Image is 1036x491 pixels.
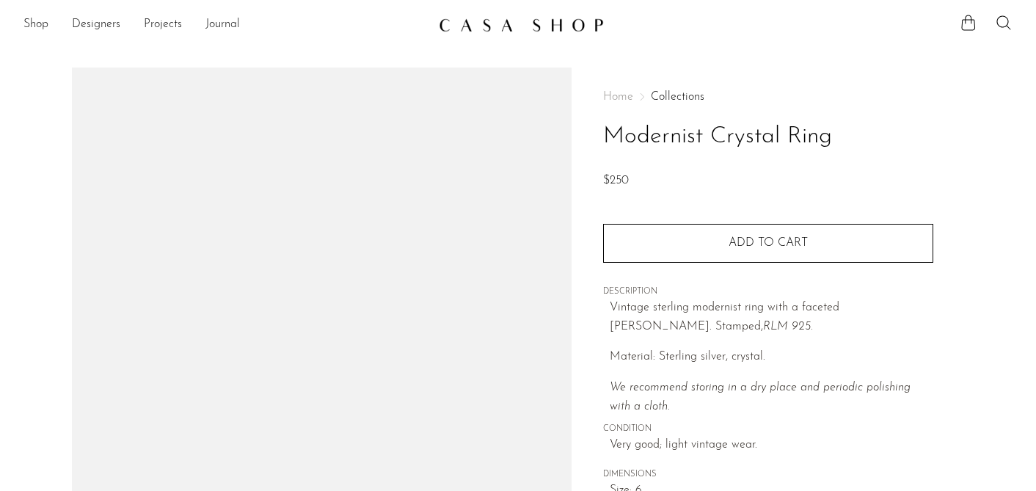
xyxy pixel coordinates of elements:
[23,12,427,37] nav: Desktop navigation
[603,468,933,481] span: DIMENSIONS
[603,175,629,186] span: $250
[610,299,933,336] p: Vintage sterling modernist ring with a faceted [PERSON_NAME]. Stamped,
[23,12,427,37] ul: NEW HEADER MENU
[610,436,933,455] span: Very good; light vintage wear.
[603,423,933,436] span: CONDITION
[603,91,933,103] nav: Breadcrumbs
[23,15,48,34] a: Shop
[763,321,813,332] em: RLM 925.
[729,237,808,249] span: Add to cart
[651,91,704,103] a: Collections
[603,118,933,156] h1: Modernist Crystal Ring
[603,224,933,262] button: Add to cart
[610,348,933,367] p: Material: Sterling silver, crystal.
[610,382,911,412] i: We recommend storing in a dry place and periodic polishing with a cloth.
[144,15,182,34] a: Projects
[72,15,120,34] a: Designers
[603,285,933,299] span: DESCRIPTION
[603,91,633,103] span: Home
[205,15,240,34] a: Journal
